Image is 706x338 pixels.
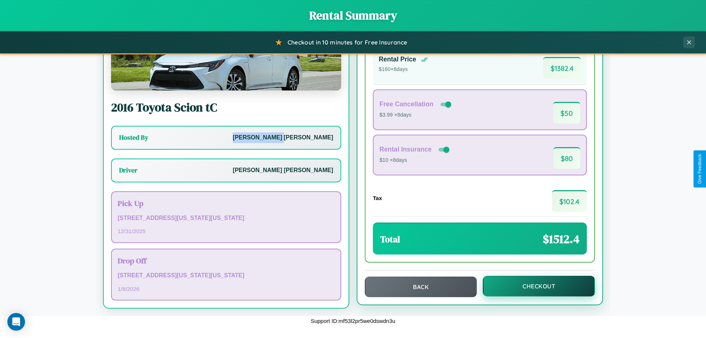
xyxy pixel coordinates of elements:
[380,233,400,245] h3: Total
[118,270,335,281] p: [STREET_ADDRESS][US_STATE][US_STATE]
[111,99,341,115] h2: 2016 Toyota Scion tC
[311,316,395,326] p: Support ID: mf53l2pr5we0dswdn3u
[543,231,580,247] span: $ 1512.4
[233,165,333,176] p: [PERSON_NAME] [PERSON_NAME]
[118,255,335,266] h3: Drop Off
[118,213,335,224] p: [STREET_ADDRESS][US_STATE][US_STATE]
[7,313,25,331] div: Open Intercom Messenger
[379,65,428,74] p: $ 160 × 8 days
[379,110,453,120] p: $3.99 × 8 days
[483,276,595,296] button: Checkout
[553,102,580,124] span: $ 50
[118,284,335,294] p: 1 / 8 / 2026
[379,156,451,165] p: $10 × 8 days
[553,147,580,169] span: $ 80
[543,57,581,79] span: $ 1382.4
[379,56,416,63] h4: Rental Price
[118,198,335,209] h3: Pick Up
[697,154,702,184] div: Give Feedback
[365,277,477,297] button: Back
[552,190,587,212] span: $ 102.4
[119,166,138,175] h3: Driver
[7,7,699,24] h1: Rental Summary
[233,132,333,143] p: [PERSON_NAME] [PERSON_NAME]
[119,133,148,142] h3: Hosted By
[379,100,434,108] h4: Free Cancellation
[288,39,407,46] span: Checkout in 10 minutes for Free Insurance
[118,226,335,236] p: 12 / 31 / 2025
[373,195,382,201] h4: Tax
[379,146,432,153] h4: Rental Insurance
